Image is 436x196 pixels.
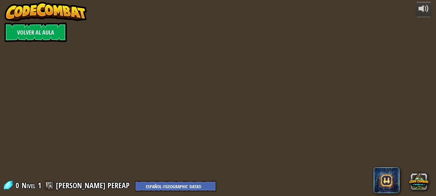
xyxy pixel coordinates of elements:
a: [PERSON_NAME] PEREAP [56,180,132,191]
span: Nivel [22,180,35,191]
span: CodeCombat AI HackStack [374,167,400,193]
button: CodeCombat Worlds on Roblox [409,171,429,191]
span: 0 [15,180,21,191]
span: 1 [38,180,41,191]
img: CodeCombat - Learn how to code by playing a game [5,2,87,21]
button: Ajustar el volúmen [416,2,432,17]
a: Volver al aula [5,23,67,42]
